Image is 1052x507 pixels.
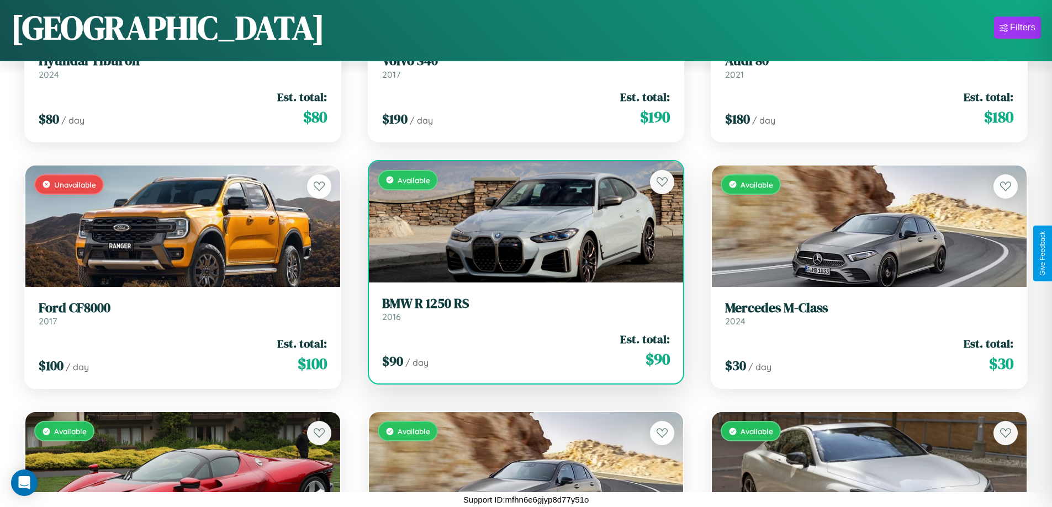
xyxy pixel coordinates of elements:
[39,356,64,375] span: $ 100
[54,180,96,189] span: Unavailable
[382,296,670,312] h3: BMW R 1250 RS
[1039,231,1046,276] div: Give Feedback
[620,89,670,105] span: Est. total:
[382,53,670,80] a: Volvo S402017
[410,115,433,126] span: / day
[39,53,327,80] a: Hyundai Tiburon2024
[298,353,327,375] span: $ 100
[277,89,327,105] span: Est. total:
[303,106,327,128] span: $ 80
[725,300,1013,327] a: Mercedes M-Class2024
[725,53,1013,69] h3: Audi 80
[725,300,1013,316] h3: Mercedes M-Class
[989,353,1013,375] span: $ 30
[39,316,57,327] span: 2017
[405,357,429,368] span: / day
[39,53,327,69] h3: Hyundai Tiburon
[725,53,1013,80] a: Audi 802021
[66,361,89,372] span: / day
[964,335,1013,351] span: Est. total:
[54,426,87,436] span: Available
[39,69,59,80] span: 2024
[620,331,670,347] span: Est. total:
[741,180,773,189] span: Available
[61,115,84,126] span: / day
[646,348,670,370] span: $ 90
[39,300,327,327] a: Ford CF80002017
[748,361,771,372] span: / day
[11,5,325,50] h1: [GEOGRAPHIC_DATA]
[11,469,38,496] div: Open Intercom Messenger
[741,426,773,436] span: Available
[463,492,589,507] p: Support ID: mfhn6e6gjyp8d77y51o
[382,296,670,323] a: BMW R 1250 RS2016
[39,300,327,316] h3: Ford CF8000
[725,69,744,80] span: 2021
[964,89,1013,105] span: Est. total:
[725,110,750,128] span: $ 180
[1010,22,1035,33] div: Filters
[277,335,327,351] span: Est. total:
[725,356,746,375] span: $ 30
[398,175,430,185] span: Available
[382,69,400,80] span: 2017
[984,106,1013,128] span: $ 180
[382,110,408,128] span: $ 190
[382,53,670,69] h3: Volvo S40
[382,311,401,322] span: 2016
[994,17,1041,39] button: Filters
[39,110,59,128] span: $ 80
[752,115,775,126] span: / day
[640,106,670,128] span: $ 190
[398,426,430,436] span: Available
[725,316,746,327] span: 2024
[382,352,403,370] span: $ 90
